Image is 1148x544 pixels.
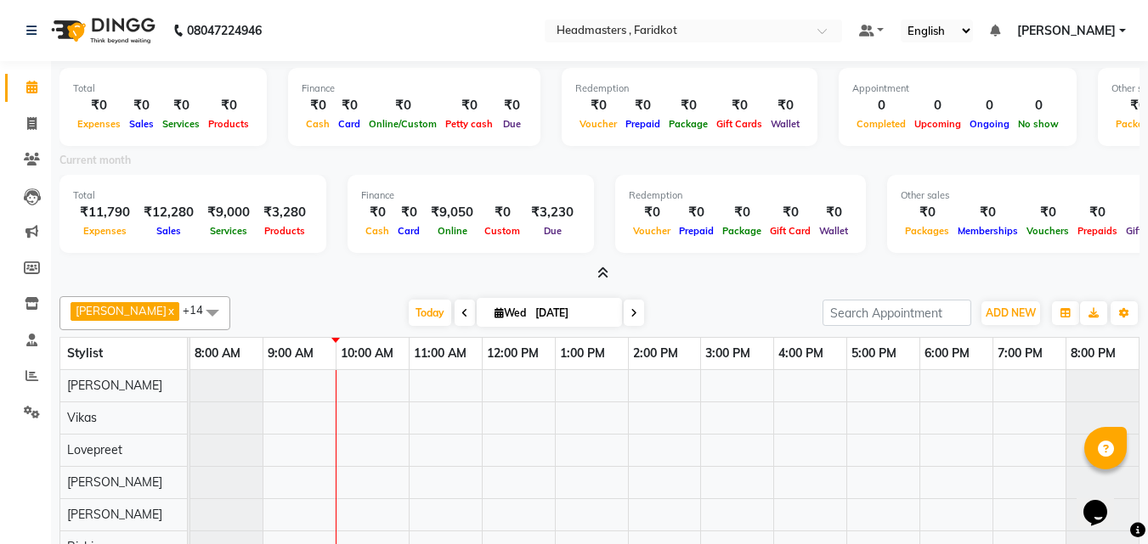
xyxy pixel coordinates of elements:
span: Today [409,300,451,326]
div: ₹0 [664,96,712,115]
div: ₹0 [712,96,766,115]
a: 9:00 AM [263,341,318,366]
span: Online [433,225,472,237]
span: [PERSON_NAME] [76,304,167,317]
div: Redemption [575,81,804,96]
a: 3:00 PM [701,341,755,366]
a: 11:00 AM [410,341,471,366]
span: Wallet [815,225,852,237]
div: ₹0 [204,96,253,115]
div: ₹11,790 [73,203,137,222]
div: ₹3,280 [257,203,313,222]
span: Vikas [67,410,97,425]
span: Due [499,118,525,130]
span: Cash [302,118,334,130]
span: Packages [901,225,953,237]
span: Online/Custom [365,118,441,130]
div: Finance [361,188,580,203]
input: 2025-09-03 [530,300,615,326]
a: 8:00 PM [1066,341,1120,366]
div: ₹9,050 [424,203,480,222]
span: Services [206,225,252,237]
div: ₹0 [766,96,804,115]
span: [PERSON_NAME] [67,474,162,490]
span: Lovepreet [67,442,122,457]
a: x [167,304,174,317]
div: ₹0 [365,96,441,115]
span: Products [204,118,253,130]
iframe: chat widget [1077,476,1131,527]
span: Gift Cards [712,118,766,130]
span: Petty cash [441,118,497,130]
div: ₹0 [766,203,815,222]
a: 4:00 PM [774,341,828,366]
span: Custom [480,225,524,237]
b: 08047224946 [187,7,262,54]
span: Sales [125,118,158,130]
span: Voucher [629,225,675,237]
button: ADD NEW [981,301,1040,325]
span: ADD NEW [986,306,1036,319]
span: Stylist [67,345,103,361]
label: Current month [59,153,131,168]
span: [PERSON_NAME] [67,507,162,522]
span: Prepaids [1073,225,1122,237]
div: ₹0 [334,96,365,115]
a: 7:00 PM [993,341,1047,366]
span: Voucher [575,118,621,130]
span: Completed [852,118,910,130]
div: ₹3,230 [524,203,580,222]
div: ₹0 [73,96,125,115]
span: Prepaid [621,118,664,130]
div: ₹0 [158,96,204,115]
div: ₹0 [675,203,718,222]
div: ₹0 [497,96,527,115]
a: 12:00 PM [483,341,543,366]
div: Redemption [629,188,852,203]
span: Products [260,225,309,237]
a: 6:00 PM [920,341,974,366]
span: Cash [361,225,393,237]
span: Package [718,225,766,237]
span: Gift Card [766,225,815,237]
div: ₹0 [718,203,766,222]
span: Vouchers [1022,225,1073,237]
div: Finance [302,81,527,96]
div: 0 [852,96,910,115]
span: Card [334,118,365,130]
span: Upcoming [910,118,965,130]
div: ₹0 [901,203,953,222]
span: Memberships [953,225,1022,237]
span: Due [540,225,566,237]
div: ₹0 [480,203,524,222]
a: 5:00 PM [847,341,901,366]
div: 0 [965,96,1014,115]
div: Total [73,81,253,96]
span: Package [664,118,712,130]
span: Wallet [766,118,804,130]
div: ₹0 [441,96,497,115]
div: ₹0 [1073,203,1122,222]
div: 0 [1014,96,1063,115]
a: 2:00 PM [629,341,682,366]
div: ₹0 [302,96,334,115]
span: Wed [490,306,530,319]
div: ₹12,280 [137,203,201,222]
img: logo [43,7,160,54]
div: ₹0 [953,203,1022,222]
div: ₹0 [125,96,158,115]
a: 1:00 PM [556,341,609,366]
div: Total [73,188,313,203]
div: 0 [910,96,965,115]
span: Sales [152,225,185,237]
div: ₹0 [815,203,852,222]
span: [PERSON_NAME] [67,378,162,393]
div: Appointment [852,81,1063,96]
span: Expenses [73,118,125,130]
div: ₹0 [621,96,664,115]
div: ₹0 [1022,203,1073,222]
a: 10:00 AM [336,341,398,366]
span: Ongoing [965,118,1014,130]
div: ₹0 [575,96,621,115]
span: Card [393,225,424,237]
